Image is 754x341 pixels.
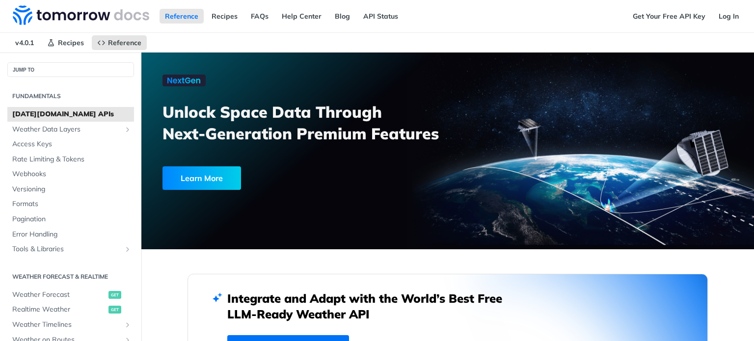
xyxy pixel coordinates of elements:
span: Webhooks [12,169,132,179]
span: get [108,306,121,314]
button: Show subpages for Weather Data Layers [124,126,132,133]
a: Tools & LibrariesShow subpages for Tools & Libraries [7,242,134,257]
span: Realtime Weather [12,305,106,315]
span: Formats [12,199,132,209]
a: Realtime Weatherget [7,302,134,317]
a: Reference [160,9,204,24]
a: Error Handling [7,227,134,242]
span: Pagination [12,214,132,224]
a: Recipes [42,35,89,50]
a: Weather Data LayersShow subpages for Weather Data Layers [7,122,134,137]
a: Help Center [276,9,327,24]
h2: Integrate and Adapt with the World’s Best Free LLM-Ready Weather API [227,290,517,322]
h3: Unlock Space Data Through Next-Generation Premium Features [162,101,458,144]
span: get [108,291,121,299]
a: Versioning [7,182,134,197]
a: Blog [329,9,355,24]
a: Recipes [206,9,243,24]
h2: Fundamentals [7,92,134,101]
a: Formats [7,197,134,211]
button: JUMP TO [7,62,134,77]
a: Get Your Free API Key [627,9,711,24]
a: Access Keys [7,137,134,152]
img: NextGen [162,75,206,86]
a: Webhooks [7,167,134,182]
span: [DATE][DOMAIN_NAME] APIs [12,109,132,119]
a: Pagination [7,212,134,227]
span: Error Handling [12,230,132,239]
a: Weather TimelinesShow subpages for Weather Timelines [7,317,134,332]
span: Weather Timelines [12,320,121,330]
span: v4.0.1 [10,35,39,50]
img: Tomorrow.io Weather API Docs [13,5,149,25]
button: Show subpages for Weather Timelines [124,321,132,329]
a: Learn More [162,166,399,190]
button: Show subpages for Tools & Libraries [124,245,132,253]
span: Rate Limiting & Tokens [12,155,132,164]
a: [DATE][DOMAIN_NAME] APIs [7,107,134,122]
span: Weather Data Layers [12,125,121,134]
span: Versioning [12,184,132,194]
a: Rate Limiting & Tokens [7,152,134,167]
span: Access Keys [12,139,132,149]
h2: Weather Forecast & realtime [7,272,134,281]
a: Weather Forecastget [7,288,134,302]
a: Log In [713,9,744,24]
a: API Status [358,9,404,24]
span: Recipes [58,38,84,47]
span: Weather Forecast [12,290,106,300]
a: FAQs [245,9,274,24]
span: Reference [108,38,141,47]
a: Reference [92,35,147,50]
div: Learn More [162,166,241,190]
span: Tools & Libraries [12,244,121,254]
